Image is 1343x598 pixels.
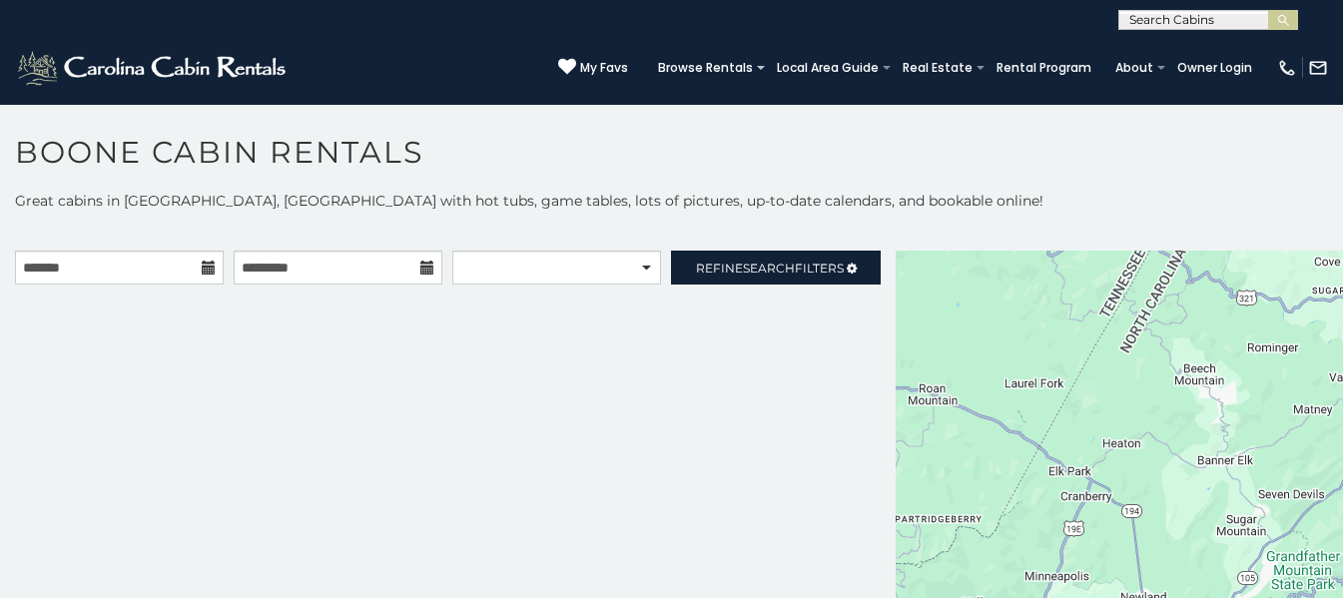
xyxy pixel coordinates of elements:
[1308,58,1328,78] img: mail-regular-white.png
[696,261,844,276] span: Refine Filters
[671,251,880,285] a: RefineSearchFilters
[1167,54,1262,82] a: Owner Login
[743,261,795,276] span: Search
[767,54,889,82] a: Local Area Guide
[987,54,1101,82] a: Rental Program
[1105,54,1163,82] a: About
[893,54,983,82] a: Real Estate
[648,54,763,82] a: Browse Rentals
[15,48,292,88] img: White-1-2.png
[1277,58,1297,78] img: phone-regular-white.png
[558,58,628,78] a: My Favs
[580,59,628,77] span: My Favs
